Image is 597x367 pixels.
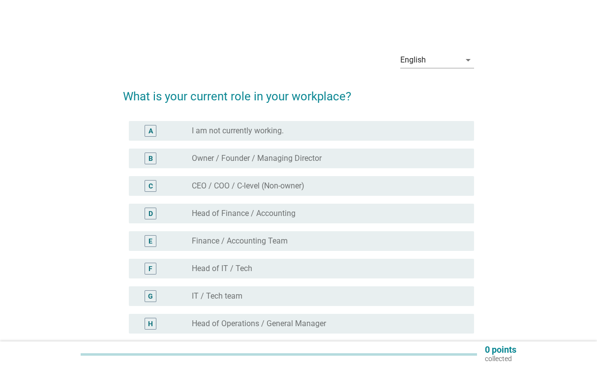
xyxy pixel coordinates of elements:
[192,181,304,191] label: CEO / COO / C-level (Non-owner)
[123,78,474,105] h2: What is your current role in your workplace?
[192,236,288,246] label: Finance / Accounting Team
[149,209,153,219] div: D
[192,291,242,301] label: IT / Tech team
[192,153,322,163] label: Owner / Founder / Managing Director
[149,236,152,246] div: E
[149,181,153,191] div: C
[400,56,426,64] div: English
[192,264,252,274] label: Head of IT / Tech
[192,126,284,136] label: I am not currently working.
[149,153,153,164] div: B
[149,264,152,274] div: F
[192,209,296,218] label: Head of Finance / Accounting
[149,126,153,136] div: A
[485,354,516,363] p: collected
[485,345,516,354] p: 0 points
[148,319,153,329] div: H
[148,291,153,302] div: G
[462,54,474,66] i: arrow_drop_down
[192,319,326,329] label: Head of Operations / General Manager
